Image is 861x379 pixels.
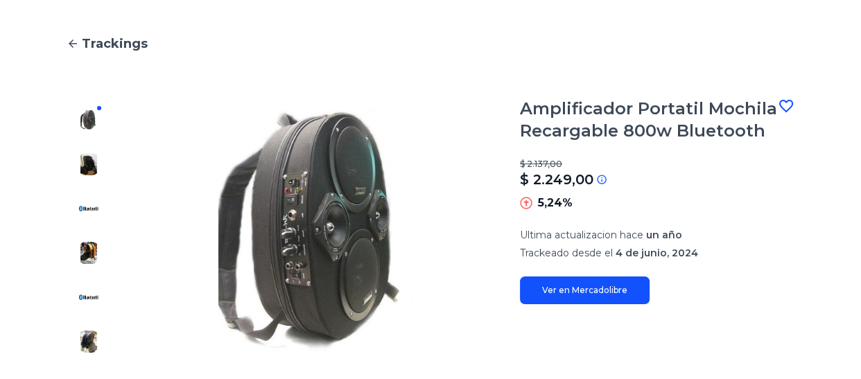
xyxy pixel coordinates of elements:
a: Ver en Mercadolibre [520,276,650,304]
p: $ 2.249,00 [520,170,593,189]
h1: Amplificador Portatil Mochila Recargable 800w Bluetooth [520,98,778,142]
p: 5,24% [538,195,573,211]
span: Ultima actualizacion hace [520,229,643,241]
span: Trackeado desde el [520,247,613,259]
p: $ 2.137,00 [520,159,794,170]
img: Amplificador Portatil Mochila Recargable 800w Bluetooth [78,109,100,131]
a: Trackings [67,34,794,53]
img: Amplificador Portatil Mochila Recargable 800w Bluetooth [139,98,492,364]
img: Amplificador Portatil Mochila Recargable 800w Bluetooth [78,242,100,264]
img: Amplificador Portatil Mochila Recargable 800w Bluetooth [78,153,100,175]
span: 4 de junio, 2024 [616,247,698,259]
span: un año [646,229,682,241]
img: Amplificador Portatil Mochila Recargable 800w Bluetooth [78,197,100,220]
img: Amplificador Portatil Mochila Recargable 800w Bluetooth [78,330,100,353]
img: Amplificador Portatil Mochila Recargable 800w Bluetooth [78,286,100,308]
span: Trackings [82,34,148,53]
